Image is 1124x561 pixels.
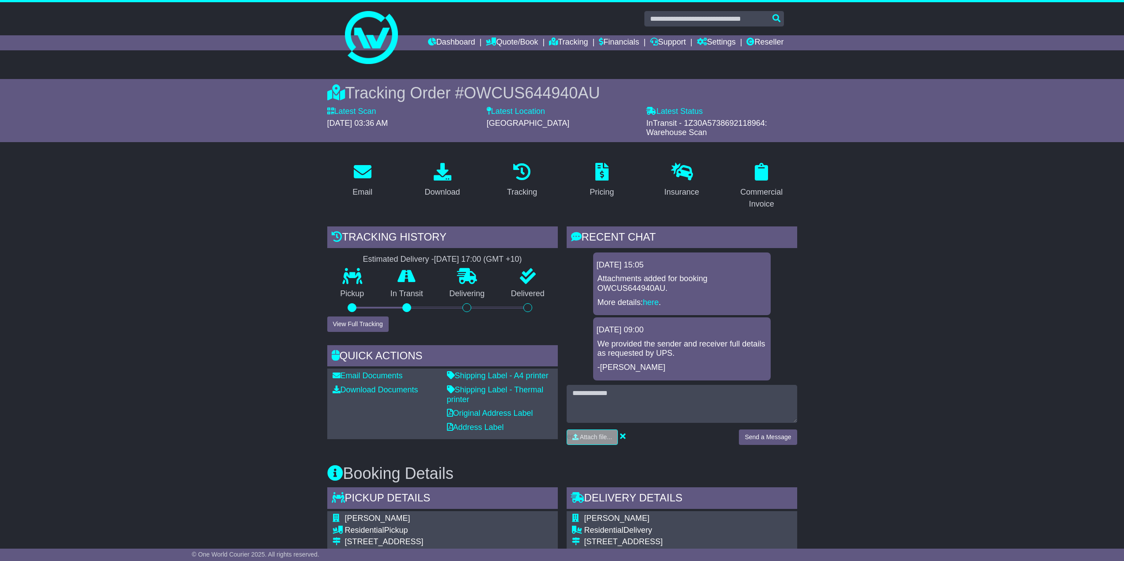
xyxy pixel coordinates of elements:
[345,514,410,523] span: [PERSON_NAME]
[436,289,498,299] p: Delivering
[646,119,767,137] span: InTransit - 1Z30A5738692118964: Warehouse Scan
[434,255,522,264] div: [DATE] 17:00 (GMT +10)
[327,119,388,128] span: [DATE] 03:36 AM
[598,298,766,308] p: More details: .
[643,298,659,307] a: here
[377,289,436,299] p: In Transit
[345,526,545,535] div: Pickup
[464,84,600,102] span: OWCUS644940AU
[487,107,545,117] label: Latest Location
[567,226,797,250] div: RECENT CHAT
[345,537,545,547] div: [STREET_ADDRESS]
[584,514,650,523] span: [PERSON_NAME]
[597,325,767,335] div: [DATE] 09:00
[584,160,620,201] a: Pricing
[327,289,378,299] p: Pickup
[598,274,766,293] p: Attachments added for booking OWCUS644940AU.
[327,107,376,117] label: Latest Scan
[732,186,791,210] div: Commercial Invoice
[424,186,460,198] div: Download
[598,363,766,373] p: -[PERSON_NAME]
[584,526,792,535] div: Delivery
[664,186,699,198] div: Insurance
[327,345,558,369] div: Quick Actions
[327,487,558,511] div: Pickup Details
[345,526,384,535] span: Residential
[327,255,558,264] div: Estimated Delivery -
[567,487,797,511] div: Delivery Details
[447,423,504,432] a: Address Label
[659,160,705,201] a: Insurance
[746,35,783,50] a: Reseller
[327,226,558,250] div: Tracking history
[599,35,639,50] a: Financials
[447,409,533,418] a: Original Address Label
[501,160,543,201] a: Tracking
[486,35,538,50] a: Quote/Book
[739,429,797,445] button: Send a Message
[447,371,549,380] a: Shipping Label - A4 printer
[597,260,767,270] div: [DATE] 15:05
[333,371,403,380] a: Email Documents
[697,35,736,50] a: Settings
[498,289,558,299] p: Delivered
[192,551,319,558] span: © One World Courier 2025. All rights reserved.
[333,385,418,394] a: Download Documents
[327,316,389,332] button: View Full Tracking
[327,83,797,102] div: Tracking Order #
[584,537,792,547] div: [STREET_ADDRESS]
[650,35,686,50] a: Support
[487,119,569,128] span: [GEOGRAPHIC_DATA]
[507,186,537,198] div: Tracking
[347,160,378,201] a: Email
[352,186,372,198] div: Email
[447,385,544,404] a: Shipping Label - Thermal printer
[549,35,588,50] a: Tracking
[419,160,465,201] a: Download
[584,526,624,535] span: Residential
[646,107,703,117] label: Latest Status
[598,339,766,358] p: We provided the sender and receiver full details as requested by UPS.
[726,160,797,213] a: Commercial Invoice
[327,465,797,482] h3: Booking Details
[590,186,614,198] div: Pricing
[428,35,475,50] a: Dashboard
